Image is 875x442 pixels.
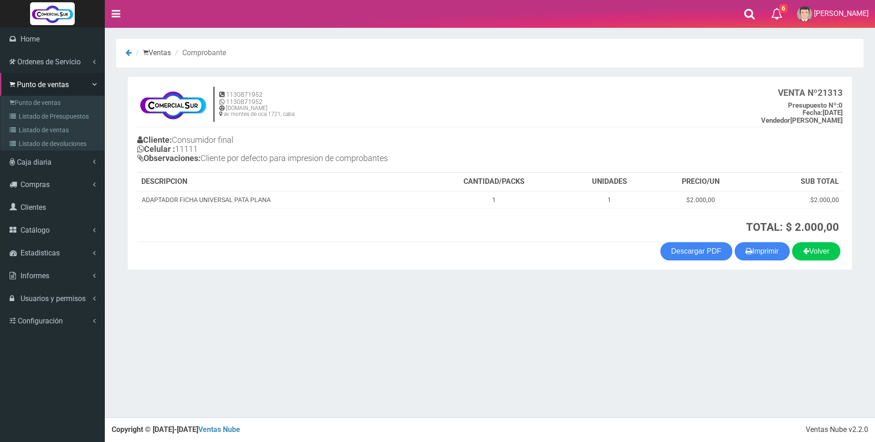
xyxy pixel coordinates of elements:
span: Informes [21,271,49,280]
th: CANTIDAD/PACKS [422,173,565,191]
a: Punto de ventas [3,96,104,109]
img: Logo grande [30,2,75,25]
strong: Fecha: [803,109,823,117]
button: Imprimir [735,242,790,260]
span: Configuración [18,317,63,325]
a: Listado de ventas [3,123,104,137]
a: Ventas Nube [198,425,240,434]
span: Usuarios y permisos [21,294,86,303]
b: [DATE] [803,109,843,117]
td: ADAPTADOR FICHA UNIVERSAL PATA PLANA [138,191,422,208]
td: 1 [565,191,654,208]
li: Ventas [134,48,171,58]
h5: 1130871952 1130871952 [219,91,294,105]
td: 1 [422,191,565,208]
a: Listado de devoluciones [3,137,104,151]
b: Cliente: [137,135,172,145]
strong: VENTA Nº [778,88,818,98]
span: 6 [779,4,787,13]
b: Observaciones: [137,153,201,163]
img: f695dc5f3a855ddc19300c990e0c55a2.jpg [137,86,209,123]
span: Ordenes de Servicio [17,57,81,66]
li: Comprobante [173,48,226,58]
img: User Image [797,6,812,21]
th: PRECIO/UN [654,173,747,191]
span: Home [21,35,40,43]
span: Catálogo [21,226,50,234]
th: SUB TOTAL [747,173,843,191]
strong: Copyright © [DATE]-[DATE] [112,425,240,434]
h6: [DOMAIN_NAME] av montes de oca 1721, caba [219,105,294,117]
span: Caja diaria [17,158,51,166]
a: Descargar PDF [660,242,732,260]
td: $2.000,00 [654,191,747,208]
th: DESCRIPCION [138,173,422,191]
span: Compras [21,180,50,189]
b: 0 [788,101,843,109]
div: Ventas Nube v2.2.0 [806,425,868,435]
span: [PERSON_NAME] [814,9,869,18]
span: Punto de ventas [17,80,69,89]
td: $2.000,00 [747,191,843,208]
h4: Consumidor final 11111 Cliente por defecto para impresion de comprobantes [137,133,490,167]
span: Clientes [21,203,46,212]
b: [PERSON_NAME] [761,116,843,125]
strong: Vendedor [761,116,790,125]
strong: TOTAL: $ 2.000,00 [746,221,839,234]
span: Estadisticas [21,249,60,257]
th: UNIDADES [565,173,654,191]
b: 21313 [778,88,843,98]
a: Listado de Presupuestos [3,109,104,123]
b: Celular : [137,144,175,154]
strong: Presupuesto Nº: [788,101,839,109]
a: Volver [792,242,840,260]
